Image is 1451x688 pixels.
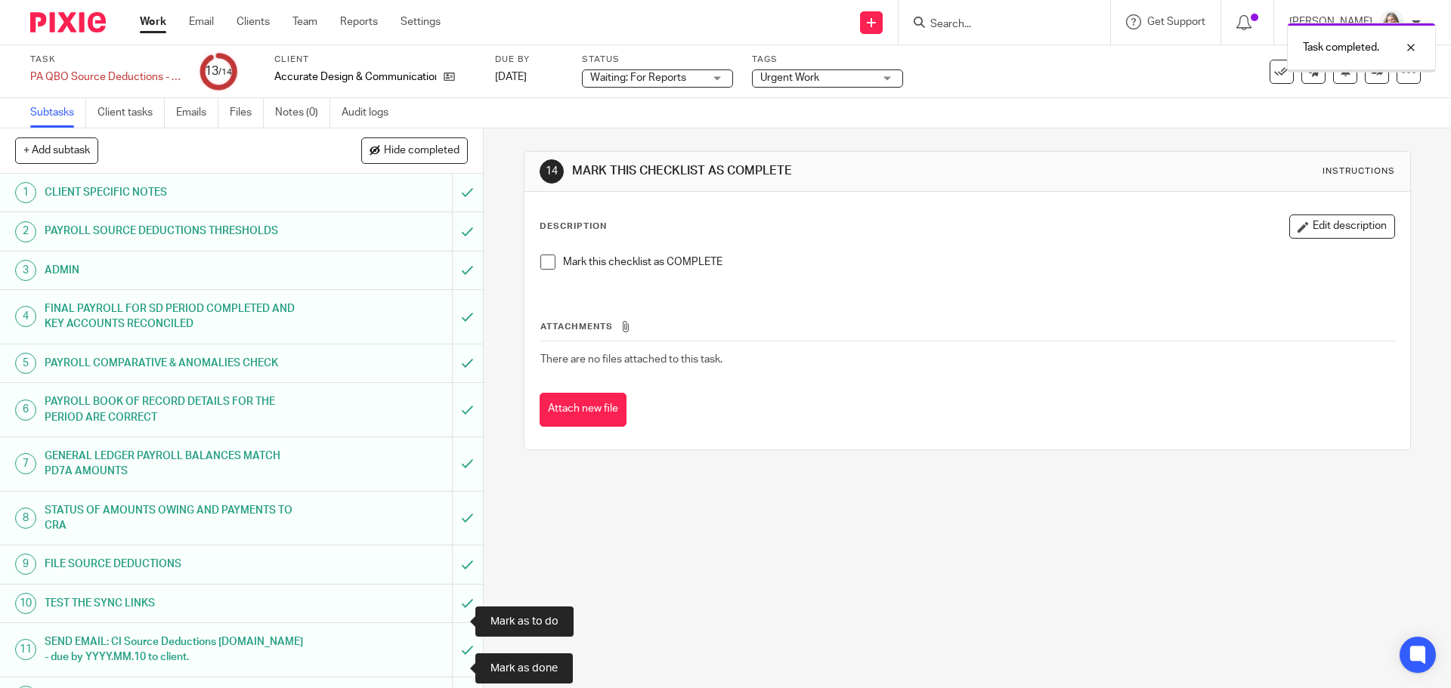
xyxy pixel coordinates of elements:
[1289,214,1395,239] button: Edit description
[15,453,36,474] div: 7
[590,73,686,83] span: Waiting: For Reports
[218,68,232,76] small: /14
[540,393,626,427] button: Attach new file
[342,98,400,128] a: Audit logs
[563,255,1394,270] p: Mark this checklist as COMPLETE
[97,98,165,128] a: Client tasks
[274,54,476,66] label: Client
[45,631,306,669] h1: SEND EMAIL: CI Source Deductions [DOMAIN_NAME] - due by YYYY.MM.10 to client.
[15,593,36,614] div: 10
[205,63,232,80] div: 13
[45,220,306,242] h1: PAYROLL SOURCE DEDUCTIONS THRESHOLDS
[274,69,436,85] p: Accurate Design & Communication Inc
[176,98,218,128] a: Emails
[45,553,306,575] h1: FILE SOURCE DEDUCTIONS
[45,181,306,204] h1: CLIENT SPECIFIC NOTES
[275,98,330,128] a: Notes (0)
[340,14,378,29] a: Reports
[15,353,36,374] div: 5
[30,98,86,128] a: Subtasks
[495,54,563,66] label: Due by
[45,298,306,336] h1: FINAL PAYROLL FOR SD PERIOD COMPLETED AND KEY ACCOUNTS RECONCILED
[30,12,106,32] img: Pixie
[15,554,36,575] div: 9
[540,221,607,233] p: Description
[30,54,181,66] label: Task
[15,639,36,660] div: 11
[45,445,306,483] h1: GENERAL LEDGER PAYROLL BALANCES MATCH PD7A AMOUNTS
[540,322,613,331] span: Attachments
[189,14,214,29] a: Email
[45,259,306,282] h1: ADMIN
[30,69,181,85] div: PA QBO Source Deductions - Semi-Monthly 25th - Confirm &amp; PD7A Preparation Checklist
[1303,40,1379,55] p: Task completed.
[540,354,722,365] span: There are no files attached to this task.
[292,14,317,29] a: Team
[45,390,306,429] h1: PAYROLL BOOK OF RECORD DETAILS FOR THE PERIOD ARE CORRECT
[15,306,36,327] div: 4
[1323,165,1395,177] div: Instructions
[15,260,36,281] div: 3
[540,159,564,184] div: 14
[1380,11,1404,35] img: KC%20Photo.jpg
[572,163,1000,179] h1: MARK THIS CHECKLIST AS COMPLETE
[401,14,441,29] a: Settings
[760,73,819,83] span: Urgent Work
[230,98,264,128] a: Files
[384,145,459,157] span: Hide completed
[30,69,181,85] div: PA QBO Source Deductions - Semi-Monthly 25th - Confirm & PD7A Preparation Checklist
[237,14,270,29] a: Clients
[45,352,306,375] h1: PAYROLL COMPARATIVE & ANOMALIES CHECK
[45,499,306,538] h1: STATUS OF AMOUNTS OWING AND PAYMENTS TO CRA
[582,54,733,66] label: Status
[45,592,306,615] h1: TEST THE SYNC LINKS
[15,508,36,529] div: 8
[495,72,527,82] span: [DATE]
[15,182,36,203] div: 1
[15,137,98,163] button: + Add subtask
[140,14,166,29] a: Work
[361,137,468,163] button: Hide completed
[15,221,36,242] div: 2
[15,400,36,421] div: 6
